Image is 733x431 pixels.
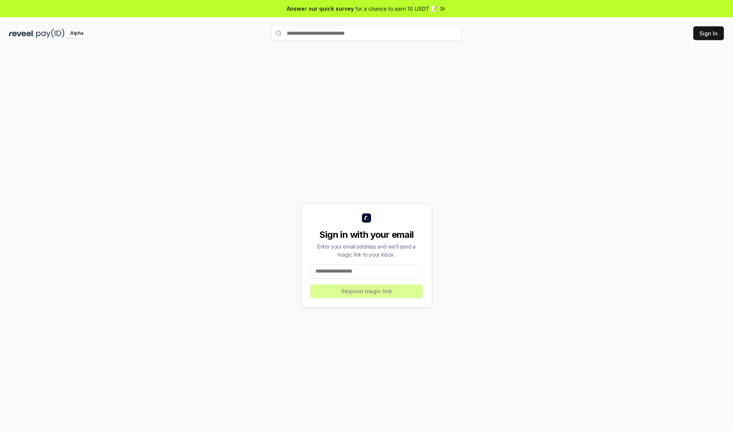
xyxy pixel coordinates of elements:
span: for a chance to earn 10 USDT 📝 [355,5,437,13]
div: Enter your email address and we’ll send a magic link to your inbox. [310,242,423,258]
div: Sign in with your email [310,229,423,241]
div: Alpha [66,29,87,38]
img: reveel_dark [9,29,35,38]
span: Answer our quick survey [287,5,354,13]
img: logo_small [362,213,371,223]
img: pay_id [36,29,65,38]
button: Sign In [693,26,724,40]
